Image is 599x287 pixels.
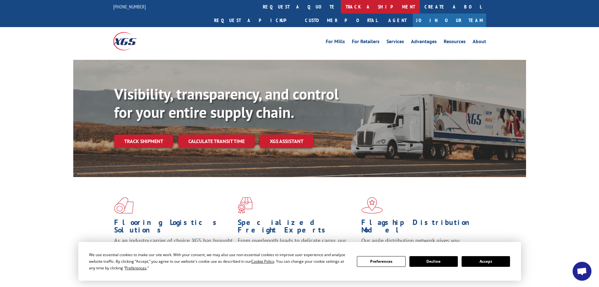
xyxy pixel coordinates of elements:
[444,39,466,46] a: Resources
[326,39,345,46] a: For Mills
[382,14,413,27] a: Agent
[114,197,134,214] img: xgs-icon-total-supply-chain-intelligence-red
[125,265,147,271] span: Preferences
[386,39,404,46] a: Services
[114,237,233,259] span: As an industry carrier of choice, XGS has brought innovation and dedication to flooring logistics...
[209,14,300,27] a: Request a pickup
[473,39,486,46] a: About
[409,256,458,267] button: Decline
[238,219,357,237] h1: Specialized Freight Experts
[114,135,173,148] a: Track shipment
[238,197,252,214] img: xgs-icon-focused-on-flooring-red
[178,135,255,148] a: Calculate transit time
[113,3,146,10] a: [PHONE_NUMBER]
[238,237,357,265] p: From overlength loads to delicate cargo, our experienced staff knows the best way to move your fr...
[462,256,510,267] button: Accept
[357,256,405,267] button: Preferences
[300,14,382,27] a: Customer Portal
[352,39,380,46] a: For Retailers
[573,262,591,281] div: Open chat
[78,242,521,281] div: Cookie Consent Prompt
[114,84,339,122] b: Visibility, transparency, and control for your entire supply chain.
[361,219,480,237] h1: Flagship Distribution Model
[413,14,486,27] a: Join Our Team
[89,251,349,271] div: We use essential cookies to make our site work. With your consent, we may also use non-essential ...
[114,219,233,237] h1: Flooring Logistics Solutions
[411,39,437,46] a: Advantages
[251,259,274,264] span: Cookie Policy
[361,237,477,252] span: Our agile distribution network gives you nationwide inventory management on demand.
[260,135,313,148] a: XGS ASSISTANT
[361,197,383,214] img: xgs-icon-flagship-distribution-model-red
